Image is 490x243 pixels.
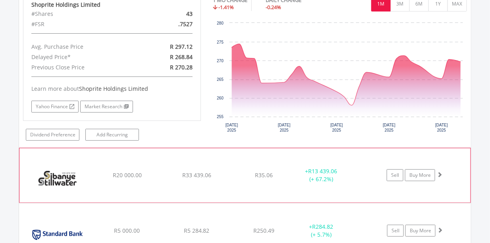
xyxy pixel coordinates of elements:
[218,4,234,11] span: -1.41%
[113,171,142,179] span: R20 000.00
[25,62,141,73] div: Previous Close Price
[313,223,334,230] span: R284.82
[331,123,343,132] text: [DATE] 2025
[226,123,238,132] text: [DATE] 2025
[253,227,274,234] span: R250.49
[170,63,193,71] span: R 270.28
[266,4,282,11] span: -0.24%
[278,123,291,132] text: [DATE] 2025
[217,77,224,82] text: 265
[26,129,79,141] a: Dividend Preference
[255,171,273,179] span: R35.06
[25,42,141,52] div: Avg. Purchase Price
[85,129,139,141] a: Add Recurring
[308,167,337,175] span: R13 439.06
[405,169,435,181] a: Buy More
[436,123,448,132] text: [DATE] 2025
[182,171,211,179] span: R33 439.06
[141,19,199,29] div: .7527
[217,40,224,44] text: 275
[31,85,193,93] div: Learn more about
[141,9,199,19] div: 43
[170,53,193,61] span: R 268.84
[80,101,133,113] a: Market Research
[291,167,351,183] div: + (+ 67.2%)
[31,1,193,9] div: Shoprite Holdings Limited
[217,21,224,25] text: 280
[217,59,224,63] text: 270
[31,101,79,113] a: Yahoo Finance
[79,85,148,92] span: Shoprite Holdings Limited
[405,225,436,237] a: Buy More
[213,19,467,138] div: Chart. Highcharts interactive chart.
[387,225,404,237] a: Sell
[25,9,141,19] div: #Shares
[217,96,224,100] text: 260
[184,227,210,234] span: R5 284.82
[387,169,403,181] a: Sell
[383,123,396,132] text: [DATE] 2025
[114,227,140,234] span: R5 000.00
[291,223,351,239] div: + (+ 5.7%)
[170,43,193,50] span: R 297.12
[213,19,467,138] svg: Interactive chart
[25,52,141,62] div: Delayed Price*
[23,158,92,201] img: EQU.ZA.SSW.png
[217,115,224,119] text: 255
[25,19,141,29] div: #FSR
